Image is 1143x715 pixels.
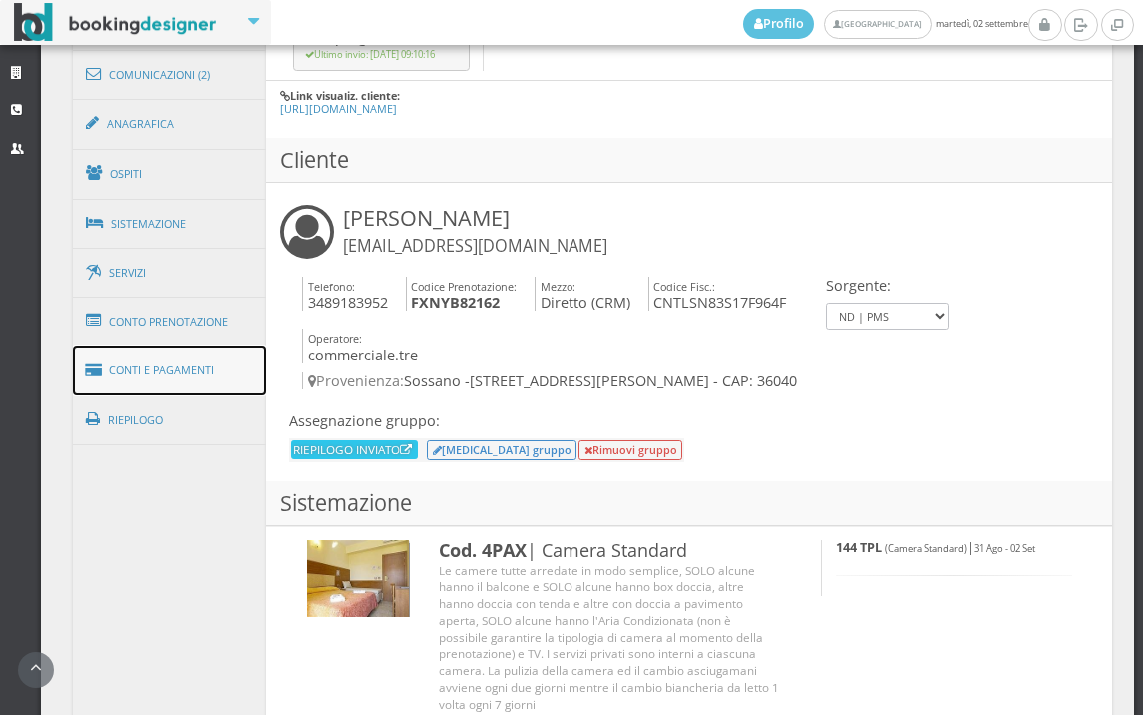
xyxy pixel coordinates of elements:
[648,277,787,312] h4: CNTLSN83S17F964F
[308,371,404,390] span: Provenienza:
[439,562,781,712] div: Le camere tutte arredate in modo semplice, SOLO alcune hanno il balcone e SOLO alcune hanno box d...
[302,277,388,312] h4: 3489183952
[73,248,267,299] a: Servizi
[836,539,882,556] b: 144 TPL
[293,441,415,457] a: RIEPILOGO INVIATO
[73,98,267,150] a: Anagrafica
[343,205,607,257] h3: [PERSON_NAME]
[743,9,1028,39] span: martedì, 02 settembre
[302,329,418,363] h4: commerciale.tre
[73,49,267,101] a: Comunicazioni (2)
[290,88,400,103] b: Link visualiz. cliente:
[439,538,527,562] b: Cod. 4PAX
[974,542,1035,555] small: 31 Ago - 02 Set
[535,277,630,312] h4: Diretto (CRM)
[411,279,517,294] small: Codice Prenotazione:
[411,293,500,312] b: FXNYB82162
[280,101,397,116] a: [URL][DOMAIN_NAME]
[826,277,949,294] h4: Sorgente:
[308,279,355,294] small: Telefono:
[73,346,267,396] a: Conti e Pagamenti
[73,394,267,446] a: Riepilogo
[470,371,709,390] span: [STREET_ADDRESS][PERSON_NAME]
[343,235,607,257] small: [EMAIL_ADDRESS][DOMAIN_NAME]
[293,22,470,71] button: Riepilogo Prenotazione Ultimo invio: [DATE] 09:10:16
[578,440,682,460] button: Rimuovi gruppo
[427,440,576,460] button: [MEDICAL_DATA] gruppo
[73,296,267,348] a: Conto Prenotazione
[14,3,217,42] img: BookingDesigner.com
[541,279,575,294] small: Mezzo:
[439,540,781,562] h3: | Camera Standard
[73,198,267,250] a: Sistemazione
[266,481,1112,526] h3: Sistemazione
[266,138,1112,183] h3: Cliente
[743,9,815,39] a: Profilo
[824,10,931,39] a: [GEOGRAPHIC_DATA]
[653,279,715,294] small: Codice Fisc.:
[307,540,409,617] img: 86f83e7680f911ec9e3902899e52ea48.jpg
[836,540,1072,555] h5: |
[302,372,821,389] h4: Sossano -
[305,48,435,61] small: Ultimo invio: [DATE] 09:10:16
[308,331,362,346] small: Operatore:
[885,542,967,555] small: (Camera Standard)
[713,371,797,390] span: - CAP: 36040
[73,148,267,200] a: Ospiti
[289,412,684,429] h4: Assegnazione gruppo:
